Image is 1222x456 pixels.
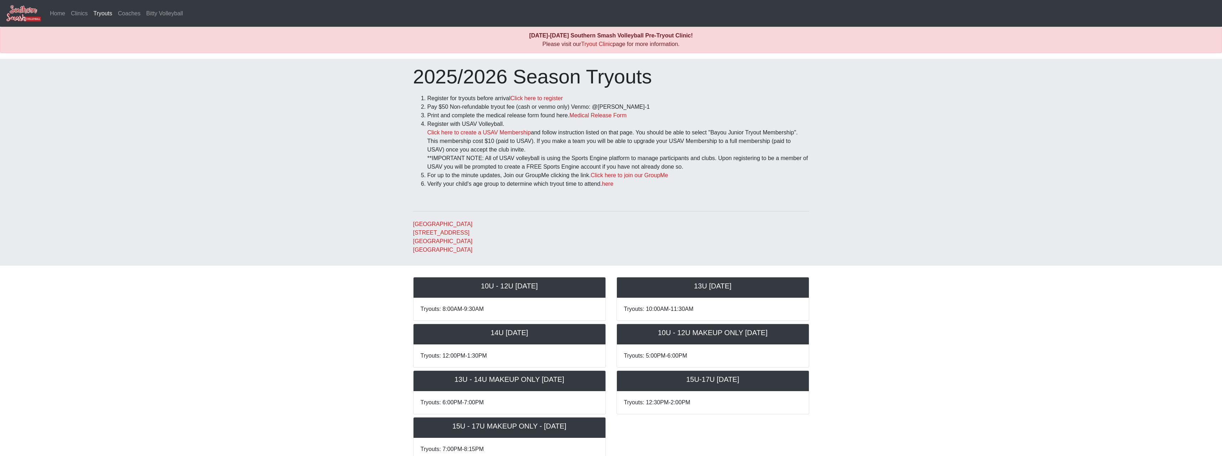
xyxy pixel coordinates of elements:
a: Click here to create a USAV Membership [427,129,531,135]
h5: 13U [DATE] [624,282,802,290]
a: Tryouts [91,6,115,21]
p: Tryouts: 6:00PM-7:00PM [421,398,598,407]
h5: 10U - 12U [DATE] [421,282,598,290]
img: Southern Smash Volleyball [6,5,41,22]
p: Tryouts: 12:30PM-2:00PM [624,398,802,407]
h5: 10U - 12U MAKEUP ONLY [DATE] [624,328,802,337]
h5: 13U - 14U MAKEUP ONLY [DATE] [421,375,598,384]
h5: 15U - 17U MAKEUP ONLY - [DATE] [421,422,598,430]
li: Register for tryouts before arrival [427,94,809,103]
a: Clinics [68,6,91,21]
h5: 15U-17U [DATE] [624,375,802,384]
a: Home [47,6,68,21]
li: Verify your child's age group to determine which tryout time to attend. [427,180,809,188]
li: Register with USAV Volleyball. and follow instruction listed on that page. You should be able to ... [427,120,809,171]
p: Tryouts: 12:00PM-1:30PM [421,352,598,360]
b: [DATE]-[DATE] Southern Smash Volleyball Pre-Tryout Clinic! [529,32,693,39]
li: Print and complete the medical release form found here. [427,111,809,120]
h1: 2025/2026 Season Tryouts [413,65,809,88]
p: Tryouts: 10:00AM-11:30AM [624,305,802,313]
a: here [602,181,613,187]
p: Tryouts: 5:00PM-6:00PM [624,352,802,360]
a: Medical Release Form [569,112,627,118]
p: Tryouts: 7:00PM-8:15PM [421,445,598,454]
a: Tryout Clinic [581,41,613,47]
p: Tryouts: 8:00AM-9:30AM [421,305,598,313]
li: Pay $50 Non-refundable tryout fee (cash or venmo only) Venmo: @[PERSON_NAME]-1 [427,103,809,111]
a: Bitty Volleyball [143,6,186,21]
a: Coaches [115,6,143,21]
h5: 14U [DATE] [421,328,598,337]
a: [GEOGRAPHIC_DATA][STREET_ADDRESS][GEOGRAPHIC_DATA][GEOGRAPHIC_DATA] [413,221,473,253]
a: Click here to register [510,95,563,101]
li: For up to the minute updates, Join our GroupMe clicking the link. [427,171,809,180]
a: Click here to join our GroupMe [591,172,668,178]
